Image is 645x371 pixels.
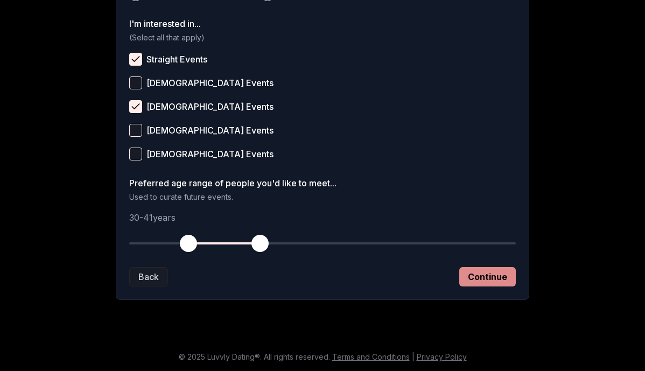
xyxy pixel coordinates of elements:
[412,352,415,361] span: |
[146,102,274,111] span: [DEMOGRAPHIC_DATA] Events
[129,179,516,187] label: Preferred age range of people you'd like to meet...
[146,55,207,64] span: Straight Events
[129,53,142,66] button: Straight Events
[146,150,274,158] span: [DEMOGRAPHIC_DATA] Events
[146,79,274,87] span: [DEMOGRAPHIC_DATA] Events
[129,148,142,160] button: [DEMOGRAPHIC_DATA] Events
[129,100,142,113] button: [DEMOGRAPHIC_DATA] Events
[129,267,168,286] button: Back
[417,352,467,361] a: Privacy Policy
[129,32,516,43] p: (Select all that apply)
[129,192,516,202] p: Used to curate future events.
[146,126,274,135] span: [DEMOGRAPHIC_DATA] Events
[129,76,142,89] button: [DEMOGRAPHIC_DATA] Events
[459,267,516,286] button: Continue
[332,352,410,361] a: Terms and Conditions
[129,211,516,224] p: 30 - 41 years
[129,124,142,137] button: [DEMOGRAPHIC_DATA] Events
[129,19,516,28] label: I'm interested in...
